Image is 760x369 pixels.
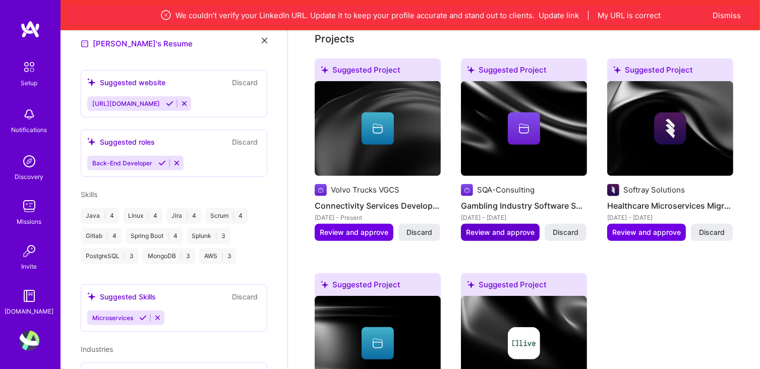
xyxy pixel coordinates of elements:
[81,228,122,244] div: Gitlab 4
[92,314,133,322] span: Microservices
[461,224,540,241] button: Review and approve
[166,100,173,107] i: Accept
[467,281,475,288] i: icon SuggestedTeams
[113,9,708,21] div: We couldn’t verify your LinkedIn URL. Update it to keep your profile accurate and stand out to cl...
[461,273,587,300] div: Suggested Project
[143,248,195,264] div: MongoDB 3
[315,273,441,300] div: Suggested Project
[461,212,587,223] div: [DATE] - [DATE]
[19,331,39,351] img: User Avatar
[229,291,261,302] button: Discard
[186,212,188,220] span: |
[81,40,89,48] img: Resume
[461,81,587,176] img: cover
[199,248,237,264] div: AWS 3
[331,184,399,195] div: Volvo Trucks VGCS
[315,81,441,176] img: cover
[81,190,97,199] span: Skills
[321,66,328,74] i: icon SuggestedTeams
[158,159,166,167] i: Accept
[713,10,741,21] button: Dismiss
[607,199,733,212] h4: Healthcare Microservices Migration
[92,159,152,167] span: Back-End Developer
[320,227,388,237] span: Review and approve
[22,261,37,272] div: Invite
[81,208,119,224] div: Java 4
[607,81,733,176] img: cover
[215,232,217,240] span: |
[139,314,147,322] i: Accept
[539,10,579,21] button: Update link
[461,58,587,85] div: Suggested Project
[92,100,160,107] span: [URL][DOMAIN_NAME]
[19,286,39,306] img: guide book
[17,216,42,227] div: Missions
[87,292,96,301] i: icon SuggestedTeams
[21,78,38,88] div: Setup
[477,184,535,195] div: SQA-Consulting
[12,125,47,135] div: Notifications
[205,208,248,224] div: Scrum 4
[87,137,155,147] div: Suggested roles
[166,208,201,224] div: Jira 4
[20,20,40,38] img: logo
[87,77,165,88] div: Suggested website
[607,58,733,85] div: Suggested Project
[167,232,169,240] span: |
[588,10,590,21] span: |
[229,136,261,148] button: Discard
[607,224,686,241] button: Review and approve
[87,78,96,87] i: icon SuggestedTeams
[81,248,139,264] div: PostgreSQL 3
[262,38,267,43] i: icon Close
[613,66,621,74] i: icon SuggestedTeams
[81,38,193,50] a: [PERSON_NAME]'s Resume
[154,314,161,322] i: Reject
[187,228,230,244] div: Splunk 3
[81,345,113,353] span: Industries
[124,252,126,260] span: |
[612,227,681,237] span: Review and approve
[623,184,685,195] div: Softray Solutions
[598,10,661,21] button: My URL is correct
[315,184,327,196] img: Company logo
[315,199,441,212] h4: Connectivity Services Development
[19,241,39,261] img: Invite
[106,232,108,240] span: |
[553,227,578,237] span: Discard
[315,212,441,223] div: [DATE] - Present
[126,228,183,244] div: Spring Boot 4
[17,331,42,351] a: User Avatar
[19,104,39,125] img: bell
[699,227,725,237] span: Discard
[461,199,587,212] h4: Gambling Industry Software Solutions
[315,58,441,85] div: Suggested Project
[607,212,733,223] div: [DATE] - [DATE]
[406,227,432,237] span: Discard
[232,212,235,220] span: |
[173,159,181,167] i: Reject
[315,224,393,241] button: Review and approve
[229,77,261,88] button: Discard
[19,56,40,78] img: setup
[123,208,162,224] div: Linux 4
[398,224,440,241] button: Discard
[545,224,587,241] button: Discard
[508,327,540,359] img: Company logo
[87,138,96,146] i: icon SuggestedTeams
[19,196,39,216] img: teamwork
[461,184,473,196] img: Company logo
[654,112,686,145] img: Company logo
[467,66,475,74] i: icon SuggestedTeams
[315,31,355,46] div: Add projects you've worked on
[691,224,733,241] button: Discard
[181,100,188,107] i: Reject
[147,212,149,220] span: |
[104,212,106,220] span: |
[87,291,156,302] div: Suggested Skills
[221,252,223,260] span: |
[466,227,535,237] span: Review and approve
[15,171,44,182] div: Discovery
[180,252,182,260] span: |
[19,151,39,171] img: discovery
